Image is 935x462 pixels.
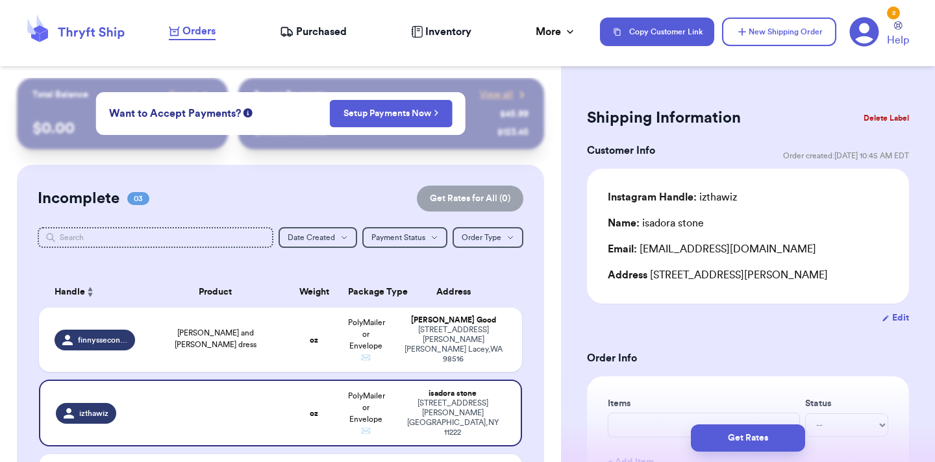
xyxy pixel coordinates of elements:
[280,24,347,40] a: Purchased
[858,104,914,132] button: Delete Label
[608,241,888,257] div: [EMAIL_ADDRESS][DOMAIN_NAME]
[400,398,505,437] div: [STREET_ADDRESS][PERSON_NAME] [GEOGRAPHIC_DATA] , NY 11222
[691,424,805,452] button: Get Rates
[279,227,357,248] button: Date Created
[38,188,119,209] h2: Incomplete
[400,325,506,364] div: [STREET_ADDRESS][PERSON_NAME][PERSON_NAME] Lacey , WA 98516
[608,397,800,410] label: Items
[480,88,513,101] span: View all
[887,6,900,19] div: 2
[38,227,273,248] input: Search
[536,24,577,40] div: More
[587,350,909,366] h3: Order Info
[497,126,529,139] div: $ 123.45
[783,151,909,161] span: Order created: [DATE] 10:45 AM EDT
[78,335,127,345] span: finnysseconds
[79,408,108,419] span: izthawiz
[608,267,888,283] div: [STREET_ADDRESS][PERSON_NAME]
[722,18,836,46] button: New Shipping Order
[849,17,879,47] a: 2
[411,24,471,40] a: Inventory
[182,23,216,39] span: Orders
[55,286,85,299] span: Handle
[805,397,888,410] label: Status
[887,21,909,48] a: Help
[425,24,471,40] span: Inventory
[32,118,212,139] p: $ 0.00
[254,88,326,101] p: Recent Payments
[169,23,216,40] a: Orders
[143,276,288,308] th: Product
[417,186,523,212] button: Get Rates for All (0)
[480,88,529,101] a: View all
[500,108,529,121] div: $ 45.99
[348,319,385,361] span: PolyMailer or Envelope ✉️
[587,108,741,128] h2: Shipping Information
[175,329,256,348] span: [PERSON_NAME] and [PERSON_NAME] dress
[462,234,501,241] span: Order Type
[109,106,241,121] span: Want to Accept Payments?
[169,88,212,101] a: Payout
[600,18,714,46] button: Copy Customer Link
[392,276,522,308] th: Address
[608,215,704,231] div: isadora stone
[882,311,909,324] button: Edit
[127,192,149,205] span: 03
[608,244,637,254] span: Email:
[340,276,392,308] th: Package Type
[330,100,453,127] button: Setup Payments Now
[288,234,335,241] span: Date Created
[288,276,340,308] th: Weight
[608,218,640,228] span: Name:
[608,189,737,205] div: izthawiz
[887,32,909,48] span: Help
[310,409,318,417] strong: oz
[400,389,505,398] div: isadora stone
[169,88,197,101] span: Payout
[343,107,439,120] a: Setup Payments Now
[296,24,347,40] span: Purchased
[587,143,655,158] h3: Customer Info
[371,234,425,241] span: Payment Status
[32,88,88,101] p: Total Balance
[310,336,318,344] strong: oz
[608,192,697,202] span: Instagram Handle:
[85,284,95,300] button: Sort ascending
[453,227,523,248] button: Order Type
[400,315,506,325] div: [PERSON_NAME] Good
[348,392,385,435] span: PolyMailer or Envelope ✉️
[608,270,647,280] span: Address
[362,227,447,248] button: Payment Status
